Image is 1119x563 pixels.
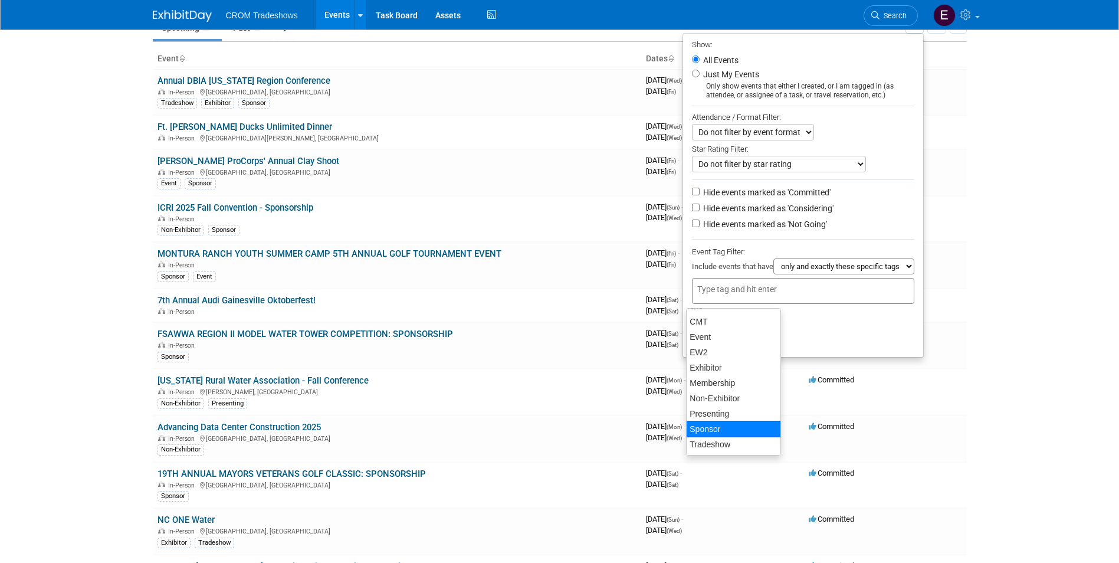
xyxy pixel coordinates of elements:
span: Committed [809,469,854,477]
span: [DATE] [646,260,676,269]
a: [US_STATE] Rural Water Association - Fall Conference [157,375,369,386]
div: Sponsor [208,225,239,235]
span: Committed [809,375,854,384]
span: [DATE] [646,248,680,257]
label: All Events [701,56,739,64]
span: [DATE] [646,76,685,84]
a: Advancing Data Center Construction 2025 [157,422,321,433]
div: Presenting [208,398,247,409]
span: [DATE] [646,156,680,165]
span: (Sat) [667,297,678,303]
a: Ft. [PERSON_NAME] Ducks Unlimited Dinner [157,122,332,132]
span: [DATE] [646,202,683,211]
span: In-Person [168,342,198,349]
div: EW2 [687,345,780,360]
span: [DATE] [646,167,676,176]
span: (Mon) [667,377,682,384]
div: Event [193,271,216,282]
span: - [684,375,685,384]
a: 19TH ANNUAL MAYORS VETERANS GOLF CLASSIC: SPONSORSHIP [157,469,426,479]
img: In-Person Event [158,89,165,94]
div: Exhibitor [201,98,234,109]
div: Presenting [687,406,780,421]
span: (Wed) [667,388,682,395]
a: Sort by Event Name [179,54,185,63]
span: (Sat) [667,470,678,477]
span: (Fri) [667,250,676,257]
div: Sponsor [185,178,216,189]
img: In-Person Event [158,308,165,314]
span: In-Person [168,135,198,142]
span: In-Person [168,388,198,396]
div: Tradeshow [687,437,780,452]
a: Sort by Start Date [668,54,674,63]
span: (Sun) [667,204,680,211]
span: [DATE] [646,87,676,96]
span: In-Person [168,169,198,176]
a: MONTURA RANCH YOUTH SUMMER CAMP 5TH ANNUAL GOLF TOURNAMENT EVENT [157,248,501,259]
div: Tradeshow [157,98,197,109]
div: Star Rating Filter: [692,140,914,156]
span: [DATE] [646,515,683,523]
span: [DATE] [646,329,682,338]
div: Membership [687,375,780,391]
span: Search [880,11,907,20]
span: (Wed) [667,528,682,534]
a: NC ONE Water [157,515,215,525]
input: Type tag and hit enter [697,283,792,295]
img: In-Person Event [158,261,165,267]
div: Non-Exhibitor [157,444,204,455]
span: (Fri) [667,169,676,175]
span: [DATE] [646,133,682,142]
span: (Wed) [667,135,682,141]
div: Sponsor [157,271,189,282]
span: [DATE] [646,295,682,304]
span: In-Person [168,482,198,489]
div: Non-Exhibitor [687,391,780,406]
div: Only show events that either I created, or I am tagged in (as attendee, or assignee of a task, or... [692,82,914,100]
span: In-Person [168,261,198,269]
div: [GEOGRAPHIC_DATA], [GEOGRAPHIC_DATA] [157,87,636,96]
span: [DATE] [646,213,682,222]
div: Tradeshow [195,538,234,548]
img: In-Person Event [158,482,165,487]
div: Attendance / Format Filter: [692,110,914,124]
div: Exhibitor [157,538,191,548]
span: - [678,156,680,165]
a: ICRI 2025 Fall Convention - Sponsorship [157,202,313,213]
a: Search [864,5,918,26]
span: (Sat) [667,342,678,348]
img: In-Person Event [158,215,165,221]
span: (Mon) [667,424,682,430]
span: - [680,329,682,338]
span: (Sat) [667,330,678,337]
span: In-Person [168,528,198,535]
span: (Fri) [667,158,676,164]
div: Show: [692,37,914,51]
span: [DATE] [646,526,682,535]
span: (Sat) [667,308,678,315]
span: [DATE] [646,387,682,395]
span: - [680,295,682,304]
label: Hide events marked as 'Not Going' [701,218,827,230]
img: ExhibitDay [153,10,212,22]
span: - [680,469,682,477]
span: - [681,202,683,211]
img: In-Person Event [158,169,165,175]
div: Non-Exhibitor [157,225,204,235]
div: Event [157,178,181,189]
div: CMT [687,314,780,329]
img: In-Person Event [158,135,165,140]
div: Sponsor [686,421,781,437]
div: [GEOGRAPHIC_DATA], [GEOGRAPHIC_DATA] [157,167,636,176]
span: (Wed) [667,435,682,441]
span: In-Person [168,215,198,223]
img: In-Person Event [158,388,165,394]
span: In-Person [168,89,198,96]
span: (Wed) [667,215,682,221]
div: Include events that have [692,258,914,278]
div: [PERSON_NAME], [GEOGRAPHIC_DATA] [157,387,636,396]
div: Exhibitor [687,360,780,375]
span: [DATE] [646,340,678,349]
span: Committed [809,515,854,523]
